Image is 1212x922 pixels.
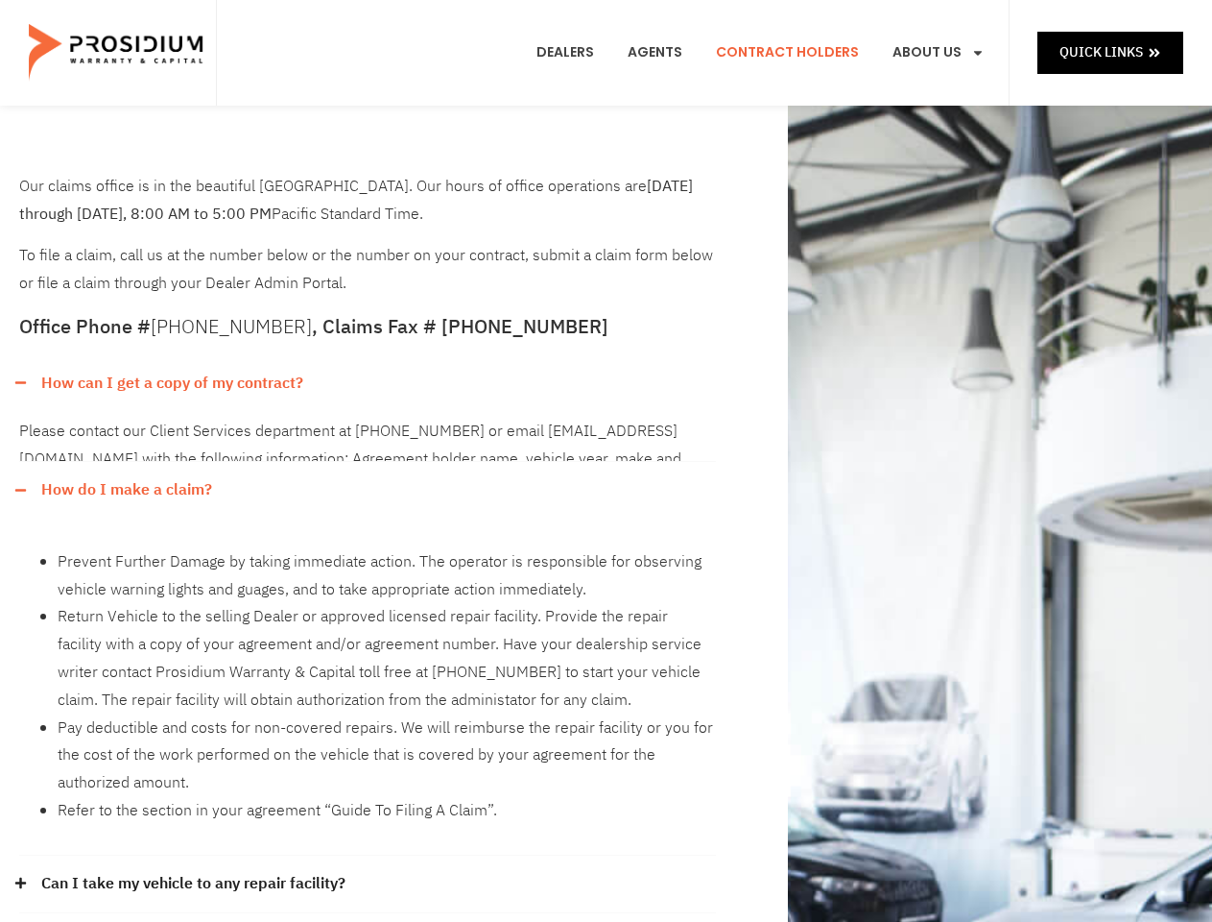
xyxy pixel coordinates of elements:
p: Our claims office is in the beautiful [GEOGRAPHIC_DATA]. Our hours of office operations are Pacif... [19,173,716,229]
a: About Us [878,17,999,88]
a: How can I get a copy of my contract? [41,370,303,398]
span: Quick Links [1059,40,1143,64]
li: Pay deductible and costs for non-covered repairs. We will reimburse the repair facility or you fo... [58,715,716,797]
li: Refer to the section in your agreement “Guide To Filing A Claim”. [58,797,716,825]
a: Agents [613,17,697,88]
div: How can I get a copy of my contract? [19,355,716,412]
a: Quick Links [1037,32,1183,73]
div: How can I get a copy of my contract? [19,411,716,462]
div: How do I make a claim? [19,462,716,519]
div: To file a claim, call us at the number below or the number on your contract, submit a claim form ... [19,173,716,298]
a: [PHONE_NUMBER] [151,312,312,341]
div: Can I take my vehicle to any repair facility? [19,856,716,913]
nav: Menu [522,17,999,88]
b: [DATE] through [DATE], 8:00 AM to 5:00 PM [19,175,693,226]
a: Can I take my vehicle to any repair facility? [41,870,345,898]
a: Contract Holders [701,17,873,88]
div: How do I make a claim? [19,519,716,856]
a: Dealers [522,17,608,88]
h5: Office Phone # , Claims Fax # [PHONE_NUMBER] [19,317,716,336]
a: How do I make a claim? [41,476,212,504]
li: Prevent Further Damage by taking immediate action. The operator is responsible for observing vehi... [58,548,716,604]
li: Return Vehicle to the selling Dealer or approved licensed repair facility. Provide the repair fac... [58,603,716,714]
